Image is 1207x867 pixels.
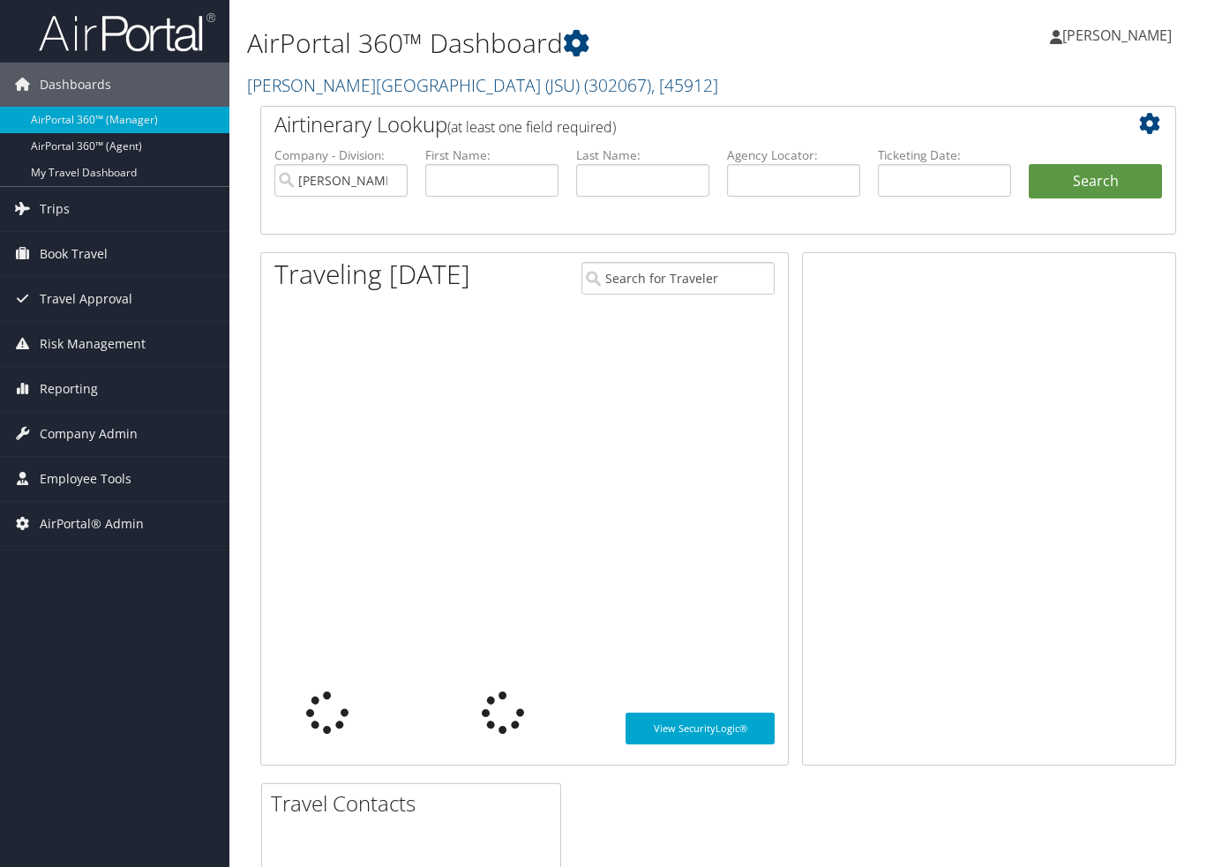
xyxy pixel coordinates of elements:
span: , [ 45912 ] [651,73,718,97]
a: [PERSON_NAME] [1050,9,1189,62]
span: [PERSON_NAME] [1062,26,1172,45]
label: Last Name: [576,146,709,164]
h2: Airtinerary Lookup [274,109,1086,139]
label: Company - Division: [274,146,408,164]
span: Reporting [40,367,98,411]
h1: AirPortal 360™ Dashboard [247,25,875,62]
span: Dashboards [40,63,111,107]
label: Agency Locator: [727,146,860,164]
span: ( 302067 ) [584,73,651,97]
span: Book Travel [40,232,108,276]
span: Travel Approval [40,277,132,321]
button: Search [1029,164,1162,199]
input: Search for Traveler [581,262,775,295]
span: AirPortal® Admin [40,502,144,546]
img: airportal-logo.png [39,11,215,53]
span: Risk Management [40,322,146,366]
span: (at least one field required) [447,117,616,137]
label: Ticketing Date: [878,146,1011,164]
span: Company Admin [40,412,138,456]
h1: Traveling [DATE] [274,256,470,293]
a: View SecurityLogic® [626,713,775,744]
span: Employee Tools [40,457,131,501]
span: Trips [40,187,70,231]
a: [PERSON_NAME][GEOGRAPHIC_DATA] (JSU) [247,73,718,97]
label: First Name: [425,146,559,164]
h2: Travel Contacts [271,789,560,818]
